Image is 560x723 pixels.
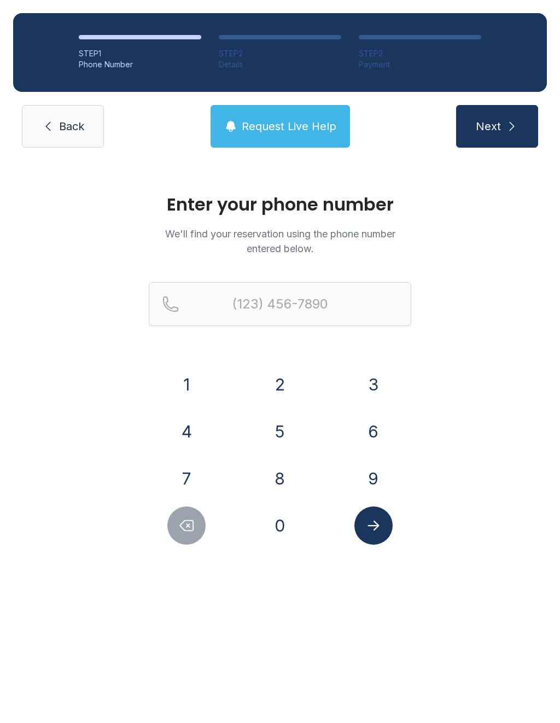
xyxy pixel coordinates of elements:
[242,119,336,134] span: Request Live Help
[261,412,299,451] button: 5
[219,48,341,59] div: STEP 2
[79,59,201,70] div: Phone Number
[359,48,481,59] div: STEP 3
[261,506,299,545] button: 0
[149,196,411,213] h1: Enter your phone number
[354,412,393,451] button: 6
[59,119,84,134] span: Back
[354,506,393,545] button: Submit lookup form
[167,506,206,545] button: Delete number
[261,365,299,404] button: 2
[354,459,393,498] button: 9
[261,459,299,498] button: 8
[167,365,206,404] button: 1
[219,59,341,70] div: Details
[354,365,393,404] button: 3
[149,226,411,256] p: We'll find your reservation using the phone number entered below.
[79,48,201,59] div: STEP 1
[149,282,411,326] input: Reservation phone number
[359,59,481,70] div: Payment
[476,119,501,134] span: Next
[167,459,206,498] button: 7
[167,412,206,451] button: 4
